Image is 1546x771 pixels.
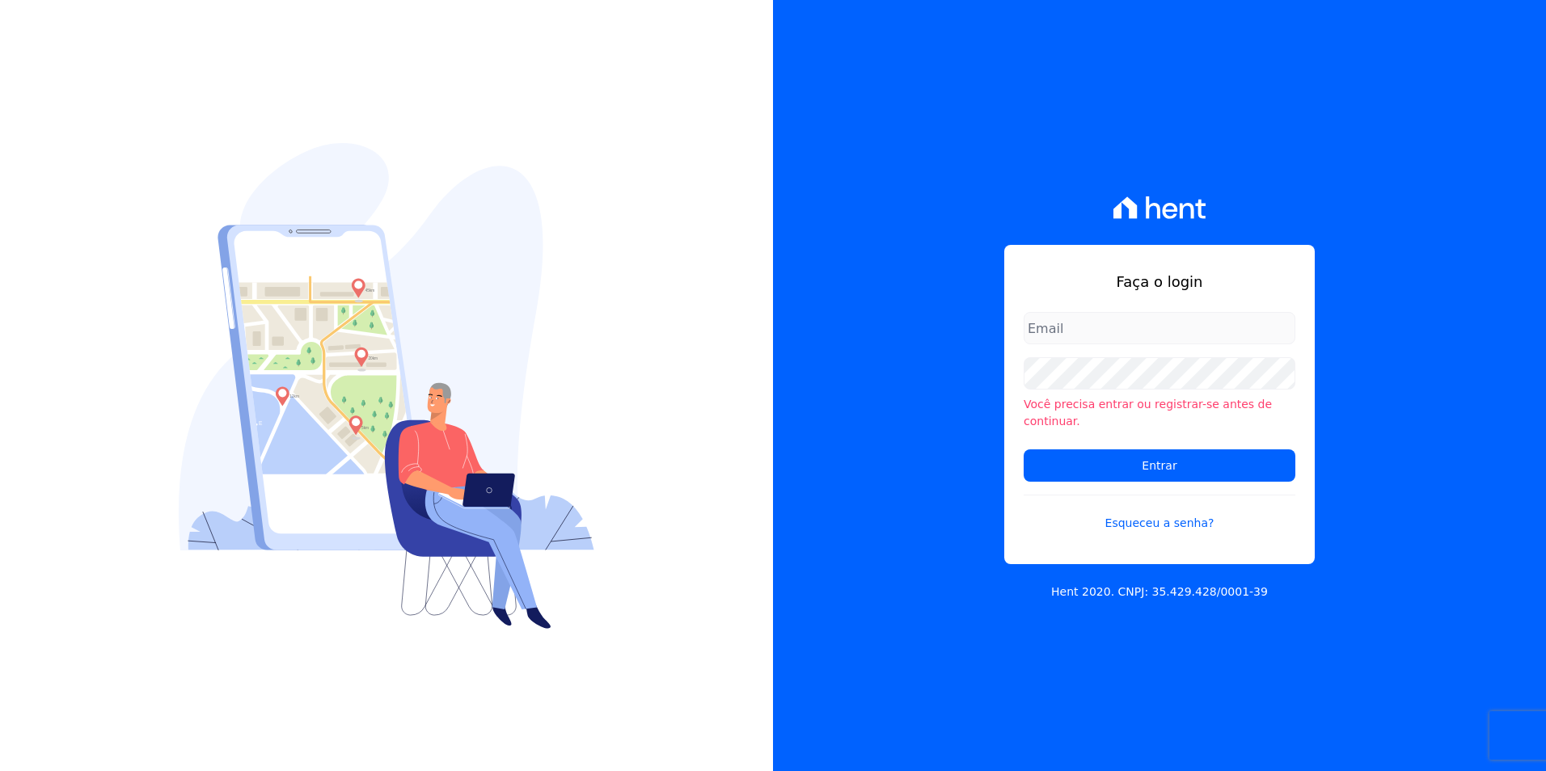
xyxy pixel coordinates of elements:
[179,143,594,629] img: Login
[1024,396,1295,430] li: Você precisa entrar ou registrar-se antes de continuar.
[1024,449,1295,482] input: Entrar
[1024,495,1295,532] a: Esqueceu a senha?
[1024,271,1295,293] h1: Faça o login
[1024,312,1295,344] input: Email
[1051,584,1268,600] p: Hent 2020. CNPJ: 35.429.428/0001-39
